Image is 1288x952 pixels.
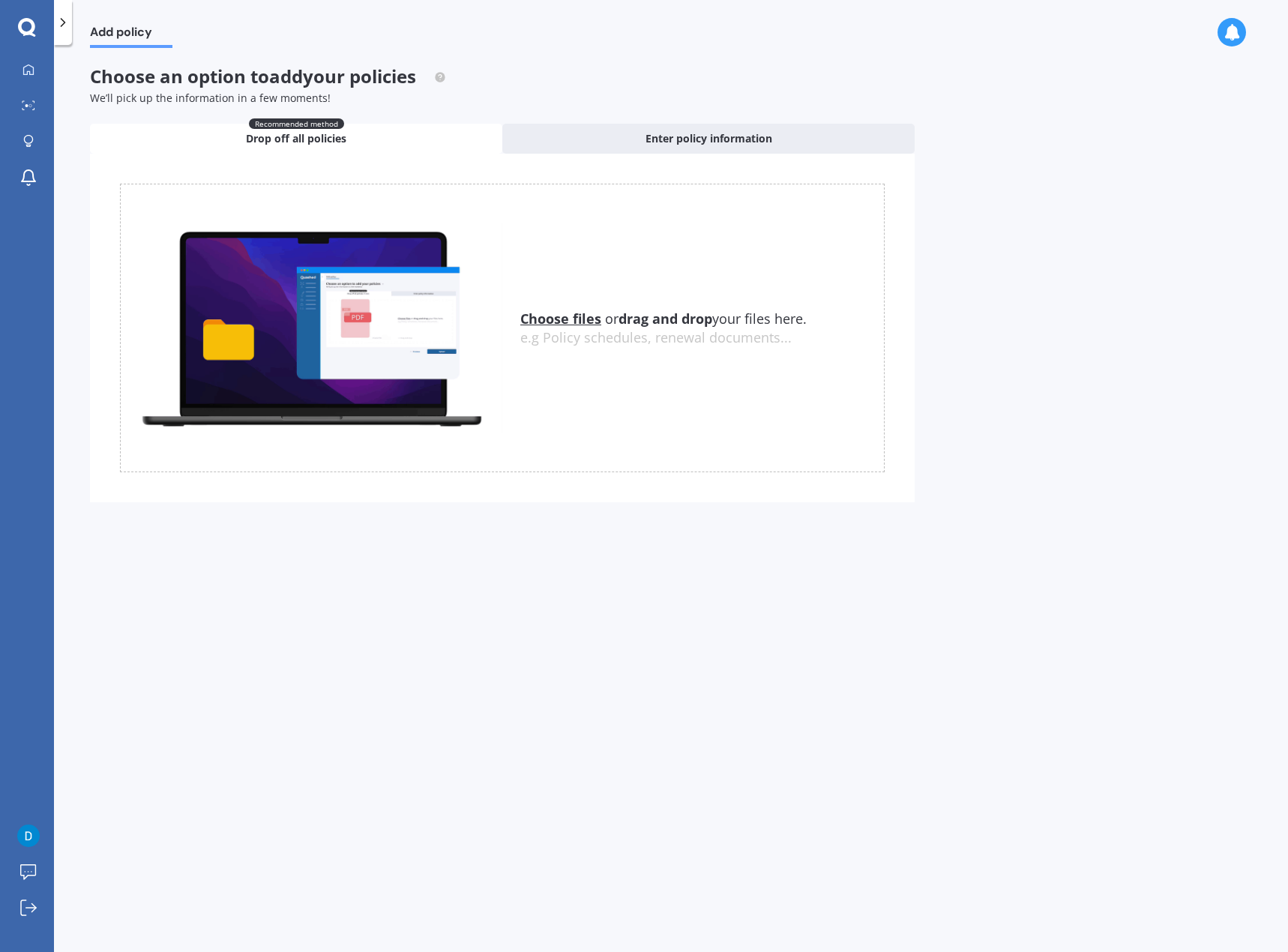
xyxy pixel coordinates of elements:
[90,25,172,45] span: Add policy
[249,118,344,129] span: Recommended method
[90,64,446,88] span: Choose an option
[619,310,712,328] b: drag and drop
[121,223,502,433] img: upload.de96410c8ce839c3fdd5.gif
[645,131,772,146] span: Enter policy information
[90,91,331,105] span: We’ll pick up the information in a few moments!
[520,310,601,328] u: Choose files
[17,825,40,847] img: ACg8ocIKwhC5UrFBp_bxy2zXQBnciMGElx3c_ArTo8vWvRXRFs8sqA=s96-c
[250,64,416,88] span: to add your policies
[520,310,807,328] span: or your files here.
[246,131,346,146] span: Drop off all policies
[520,330,884,346] div: e.g Policy schedules, renewal documents...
